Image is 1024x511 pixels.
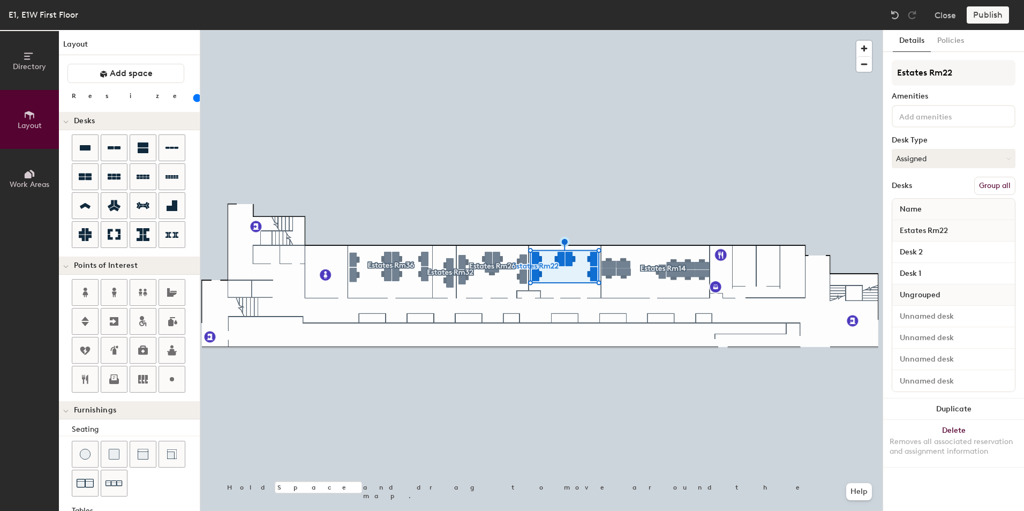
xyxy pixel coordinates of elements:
img: Couch (corner) [167,449,177,460]
button: Add space [67,64,184,83]
span: Points of Interest [74,261,138,270]
span: Estates Rm22 [894,221,953,241]
button: Couch (x2) [72,470,99,497]
button: Group all [974,177,1015,195]
span: Directory [13,62,46,71]
button: Couch (x3) [101,470,127,497]
button: Cushion [101,441,127,468]
input: Unnamed desk [894,245,1013,260]
img: Stool [80,449,91,460]
div: Resize [72,92,190,100]
div: Amenities [892,92,1015,101]
input: Unnamed desk [894,330,1013,345]
button: DeleteRemoves all associated reservation and assignment information [883,420,1024,467]
span: Name [894,200,927,219]
div: E1, E1W First Floor [9,8,78,21]
img: Redo [907,10,917,20]
button: Details [893,30,931,52]
img: Couch (x3) [106,475,123,492]
img: Couch (middle) [138,449,148,460]
img: Cushion [109,449,119,460]
button: Help [846,483,872,500]
input: Add amenities [897,109,993,122]
button: Couch (corner) [159,441,185,468]
input: Unnamed desk [894,266,1013,281]
div: Removes all associated reservation and assignment information [890,437,1018,456]
button: Duplicate [883,399,1024,420]
img: Couch (x2) [77,475,94,492]
button: Policies [931,30,970,52]
span: Desks [74,117,95,125]
span: Add space [110,68,153,79]
span: Furnishings [74,406,116,415]
input: Unnamed desk [894,352,1013,367]
input: Unnamed desk [894,373,1013,388]
img: Undo [890,10,900,20]
button: Stool [72,441,99,468]
div: Seating [72,424,200,435]
div: Desks [892,182,912,190]
span: Layout [18,121,42,130]
div: Desk Type [892,136,1015,145]
button: Assigned [892,149,1015,168]
button: Close [935,6,956,24]
span: Work Areas [10,180,49,189]
input: Unnamed desk [894,309,1013,324]
button: Couch (middle) [130,441,156,468]
h1: Layout [59,39,200,55]
span: Ungrouped [894,285,946,305]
